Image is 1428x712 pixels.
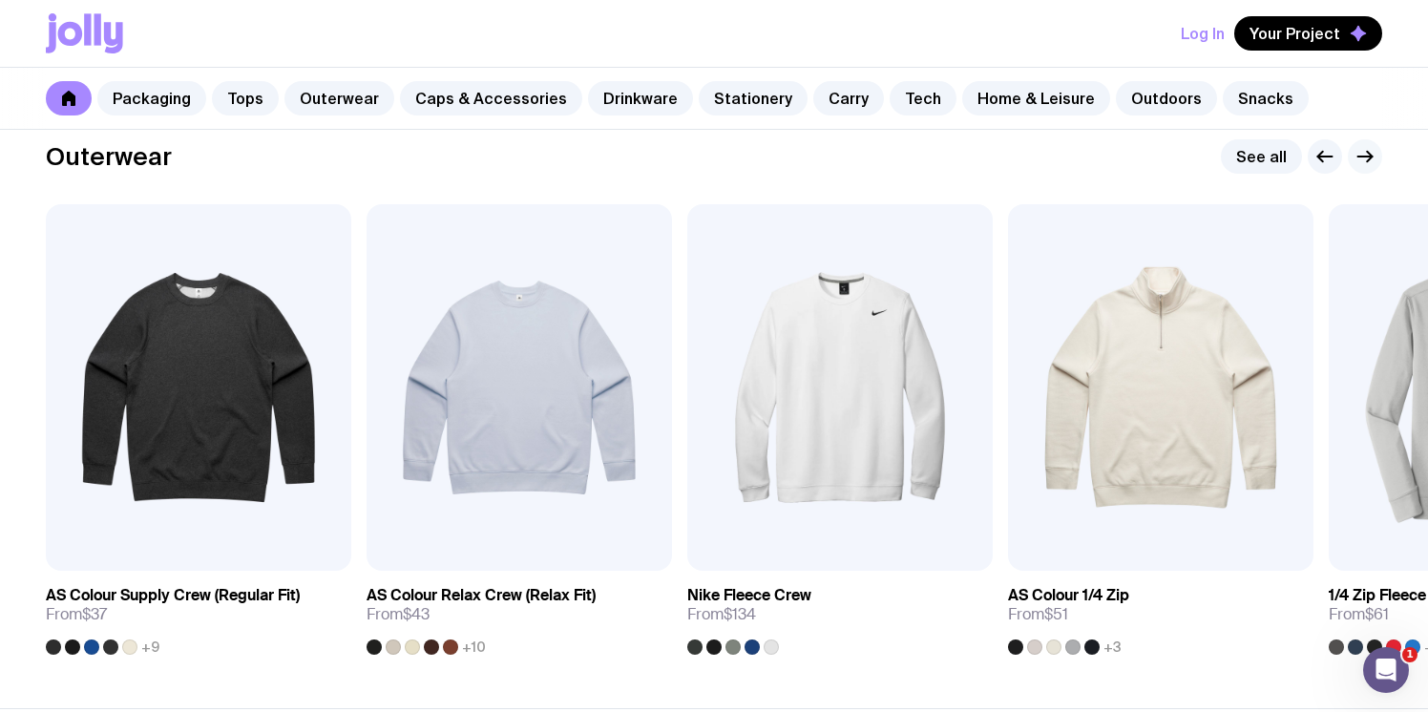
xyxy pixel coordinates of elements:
[1008,571,1313,655] a: AS Colour 1/4 ZipFrom$51+3
[1402,647,1417,662] span: 1
[813,81,884,115] a: Carry
[699,81,808,115] a: Stationery
[1329,605,1389,624] span: From
[97,81,206,115] a: Packaging
[687,586,811,605] h3: Nike Fleece Crew
[212,81,279,115] a: Tops
[962,81,1110,115] a: Home & Leisure
[141,639,159,655] span: +9
[46,605,107,624] span: From
[1044,604,1068,624] span: $51
[1221,139,1302,174] a: See all
[82,604,107,624] span: $37
[687,571,993,655] a: Nike Fleece CrewFrom$134
[724,604,756,624] span: $134
[403,604,430,624] span: $43
[588,81,693,115] a: Drinkware
[1365,604,1389,624] span: $61
[1116,81,1217,115] a: Outdoors
[890,81,956,115] a: Tech
[1103,639,1122,655] span: +3
[367,605,430,624] span: From
[1008,605,1068,624] span: From
[1329,586,1426,605] h3: 1/4 Zip Fleece
[1363,647,1409,693] iframe: Intercom live chat
[46,571,351,655] a: AS Colour Supply Crew (Regular Fit)From$37+9
[462,639,486,655] span: +10
[1249,24,1340,43] span: Your Project
[367,586,596,605] h3: AS Colour Relax Crew (Relax Fit)
[46,586,300,605] h3: AS Colour Supply Crew (Regular Fit)
[1234,16,1382,51] button: Your Project
[400,81,582,115] a: Caps & Accessories
[1223,81,1309,115] a: Snacks
[1008,586,1129,605] h3: AS Colour 1/4 Zip
[46,142,172,171] h2: Outerwear
[687,605,756,624] span: From
[284,81,394,115] a: Outerwear
[367,571,672,655] a: AS Colour Relax Crew (Relax Fit)From$43+10
[1181,16,1225,51] button: Log In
